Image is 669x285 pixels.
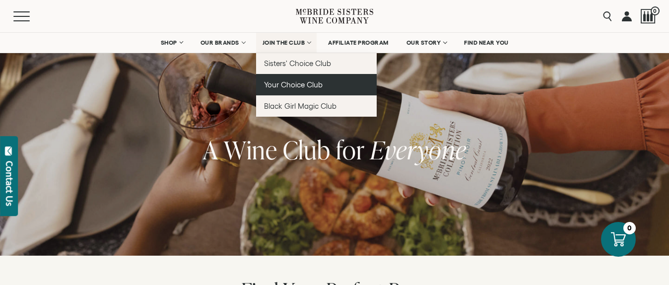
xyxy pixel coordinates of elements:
span: OUR STORY [406,39,441,46]
span: A [203,133,218,167]
a: OUR BRANDS [194,33,251,53]
span: JOIN THE CLUB [263,39,305,46]
span: for [336,133,365,167]
span: 0 [651,6,660,15]
div: 0 [623,222,636,234]
span: OUR BRANDS [201,39,239,46]
a: SHOP [154,33,189,53]
span: Wine [224,133,277,167]
a: FIND NEAR YOU [458,33,515,53]
span: Your Choice Club [264,80,323,89]
a: JOIN THE CLUB [256,33,317,53]
span: SHOP [161,39,178,46]
span: Everyone [370,133,467,167]
span: Sisters' Choice Club [264,59,331,68]
a: Your Choice Club [256,74,377,95]
a: OUR STORY [400,33,453,53]
a: Sisters' Choice Club [256,53,377,74]
div: Contact Us [4,161,14,206]
span: FIND NEAR YOU [464,39,509,46]
span: AFFILIATE PROGRAM [328,39,389,46]
a: Black Girl Magic Club [256,95,377,117]
a: AFFILIATE PROGRAM [322,33,395,53]
span: Club [283,133,331,167]
button: Mobile Menu Trigger [13,11,49,21]
span: Black Girl Magic Club [264,102,336,110]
